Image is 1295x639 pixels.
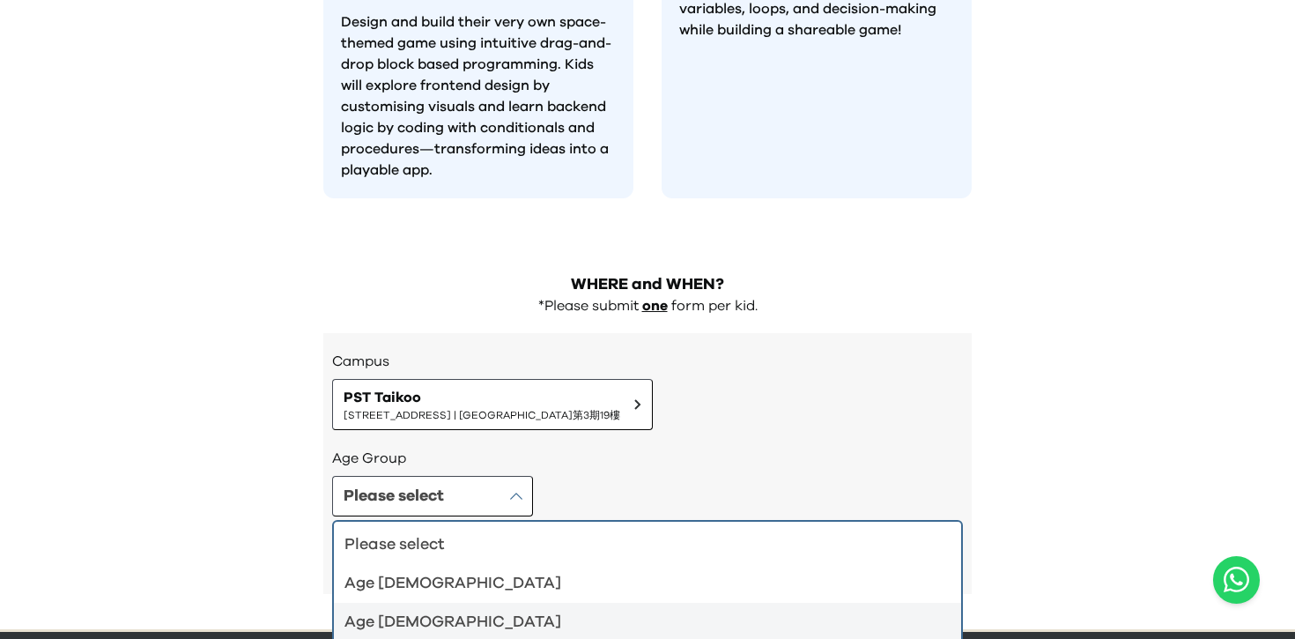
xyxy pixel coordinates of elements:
[332,379,653,430] button: PST Taikoo[STREET_ADDRESS] | [GEOGRAPHIC_DATA]第3期19樓
[344,532,929,557] div: Please select
[323,297,972,316] div: *Please submit form per kid.
[332,476,533,516] button: Please select
[642,297,668,316] p: one
[1213,556,1260,604] button: Open WhatsApp chat
[332,351,963,372] h3: Campus
[344,571,929,596] div: Age [DEMOGRAPHIC_DATA]
[341,11,616,181] p: Design and build their very own space-themed game using intuitive drag-and-drop block based progr...
[332,448,963,469] h3: Age Group
[1213,556,1260,604] a: Chat with us on WhatsApp
[323,272,972,297] h2: WHERE and WHEN?
[344,408,620,422] span: [STREET_ADDRESS] | [GEOGRAPHIC_DATA]第3期19樓
[344,484,444,509] div: Please select
[344,387,620,408] span: PST Taikoo
[344,610,929,635] div: Age [DEMOGRAPHIC_DATA]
